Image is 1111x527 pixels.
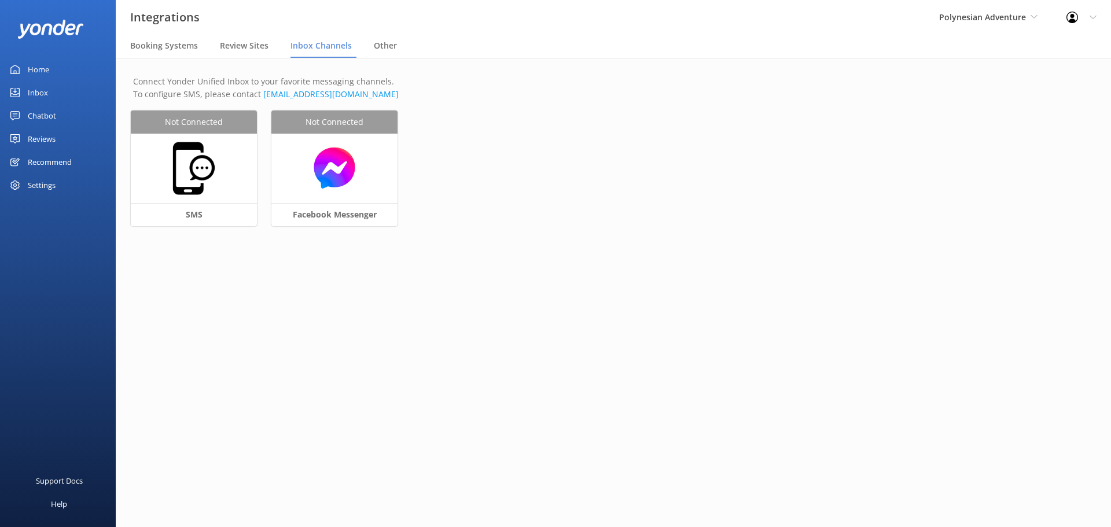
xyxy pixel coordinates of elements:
img: sms.png [165,139,223,197]
span: Not Connected [306,116,363,128]
h3: Integrations [130,8,200,27]
div: Recommend [28,150,72,174]
div: Home [28,58,49,81]
div: Reviews [28,127,56,150]
span: Other [374,40,397,51]
span: Not Connected [165,116,223,128]
div: Facebook Messenger [271,203,398,226]
div: Chatbot [28,104,56,127]
p: Connect Yonder Unified Inbox to your favorite messaging channels. To configure SMS, please contact [133,75,1094,101]
div: Support Docs [36,469,83,492]
span: Booking Systems [130,40,198,51]
div: Inbox [28,81,48,104]
a: Send an email to Yonder support team [263,89,399,99]
span: Review Sites [220,40,268,51]
div: Help [51,492,67,515]
div: Settings [28,174,56,197]
img: messenger.png [277,146,392,190]
span: Polynesian Adventure [939,12,1026,23]
a: Not ConnectedFacebook Messenger [271,110,412,241]
div: SMS [131,203,257,226]
a: Not ConnectedSMS [131,110,271,241]
img: yonder-white-logo.png [17,20,84,39]
span: Inbox Channels [290,40,352,51]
